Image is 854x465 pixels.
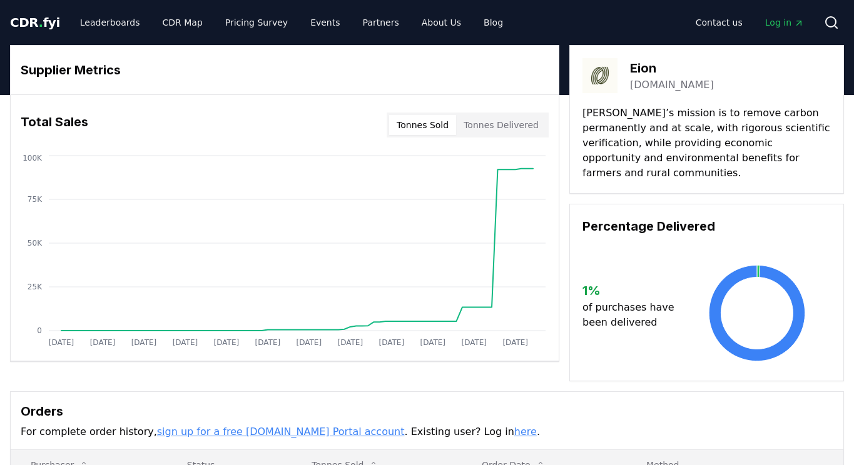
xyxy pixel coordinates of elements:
[28,282,43,291] tspan: 25K
[300,11,350,34] a: Events
[297,338,322,347] tspan: [DATE]
[153,11,213,34] a: CDR Map
[21,112,88,137] h3: Total Sales
[90,338,116,347] tspan: [DATE]
[21,424,833,439] p: For complete order history, . Existing user? Log in .
[338,338,363,347] tspan: [DATE]
[389,115,456,135] button: Tonnes Sold
[420,338,445,347] tspan: [DATE]
[214,338,240,347] tspan: [DATE]
[37,326,42,335] tspan: 0
[70,11,150,34] a: Leaderboards
[157,426,405,437] a: sign up for a free [DOMAIN_NAME] Portal account
[474,11,513,34] a: Blog
[582,300,683,330] p: of purchases have been delivered
[353,11,409,34] a: Partners
[21,402,833,421] h3: Orders
[502,338,528,347] tspan: [DATE]
[765,16,804,29] span: Log in
[582,58,618,93] img: Eion-logo
[630,77,714,92] a: [DOMAIN_NAME]
[686,11,814,34] nav: Main
[23,154,43,162] tspan: 100K
[215,11,298,34] a: Pricing Survey
[582,281,683,300] h3: 1 %
[582,106,831,181] p: [PERSON_NAME]’s mission is to remove carbon permanently and at scale, with rigorous scientific ve...
[10,14,60,31] a: CDR.fyi
[514,426,537,437] a: here
[10,15,60,30] span: CDR fyi
[755,11,814,34] a: Log in
[379,338,405,347] tspan: [DATE]
[630,59,714,77] h3: Eion
[28,239,43,247] tspan: 50K
[173,338,198,347] tspan: [DATE]
[21,61,549,79] h3: Supplier Metrics
[582,217,831,236] h3: Percentage Delivered
[461,338,487,347] tspan: [DATE]
[456,115,546,135] button: Tonnes Delivered
[255,338,281,347] tspan: [DATE]
[70,11,513,34] nav: Main
[49,338,74,347] tspan: [DATE]
[39,15,43,30] span: .
[28,195,43,204] tspan: 75K
[686,11,753,34] a: Contact us
[131,338,157,347] tspan: [DATE]
[412,11,471,34] a: About Us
